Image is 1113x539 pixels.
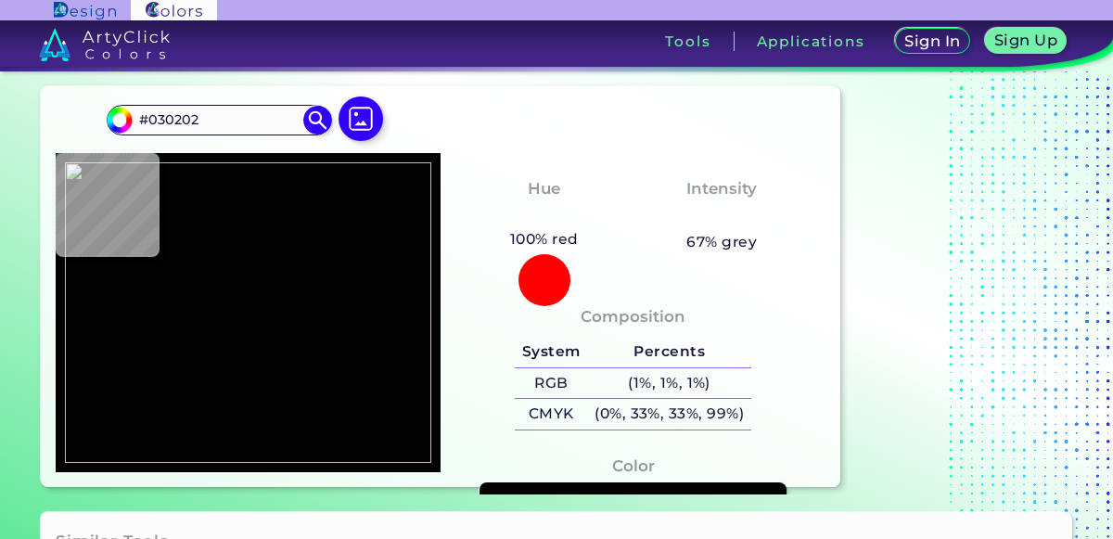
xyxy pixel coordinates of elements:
a: Sign In [899,30,966,53]
h4: Hue [528,175,560,202]
h5: Sign In [907,34,957,48]
img: ArtyClick Design logo [54,2,116,19]
h5: Sign Up [997,33,1055,47]
h4: Color [612,453,655,480]
img: logo_artyclick_colors_white.svg [39,28,170,61]
h3: Red [519,205,569,227]
input: type color.. [133,108,305,133]
img: icon picture [339,96,383,141]
h5: (1%, 1%, 1%) [587,368,750,399]
h5: System [515,337,587,367]
h3: Pastel [687,205,757,227]
h5: 100% red [503,227,585,251]
h5: RGB [515,368,587,399]
h4: Intensity [686,175,757,202]
img: 373af9d9-16bb-442d-975b-cfd96bcfecb3 [65,162,431,462]
h5: (0%, 33%, 33%, 99%) [587,399,750,430]
a: Sign Up [990,30,1063,53]
h5: Percents [587,337,750,367]
img: icon search [303,106,331,134]
h4: Composition [581,303,685,330]
h5: 67% grey [686,230,757,254]
iframe: Advertisement [848,43,1080,494]
h3: Applications [757,34,865,48]
h5: CMYK [515,399,587,430]
h3: Tools [665,34,710,48]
